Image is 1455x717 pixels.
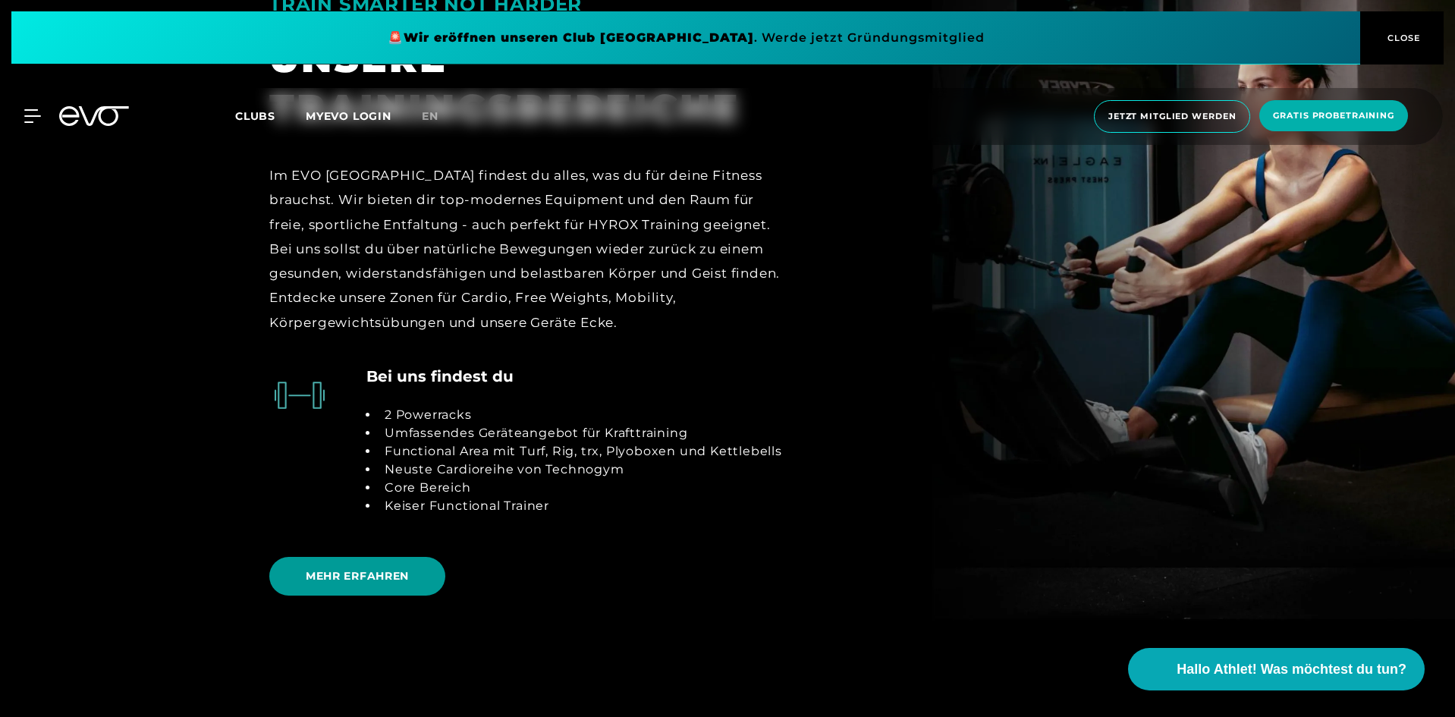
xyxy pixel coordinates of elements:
[306,109,391,123] a: MYEVO LOGIN
[379,479,782,497] li: Core Bereich
[422,108,457,125] a: en
[1360,11,1444,64] button: CLOSE
[1128,648,1425,690] button: Hallo Athlet! Was möchtest du tun?
[1273,109,1394,122] span: Gratis Probetraining
[269,546,451,607] a: MEHR ERFAHREN
[1089,100,1255,133] a: Jetzt Mitglied werden
[1384,31,1421,45] span: CLOSE
[1255,100,1413,133] a: Gratis Probetraining
[379,497,782,515] li: Keiser Functional Trainer
[1108,110,1236,123] span: Jetzt Mitglied werden
[235,109,275,123] span: Clubs
[379,442,782,461] li: Functional Area mit Turf, Rig, trx, Plyoboxen und Kettlebells
[366,365,514,388] h4: Bei uns findest du
[306,568,409,584] span: MEHR ERFAHREN
[1177,659,1406,680] span: Hallo Athlet! Was möchtest du tun?
[235,108,306,123] a: Clubs
[269,163,791,335] div: Im EVO [GEOGRAPHIC_DATA] findest du alles, was du für deine Fitness brauchst. Wir bieten dir top-...
[379,461,782,479] li: Neuste Cardioreihe von Technogym
[379,424,782,442] li: Umfassendes Geräteangebot für Krafttraining
[422,109,438,123] span: en
[379,406,782,424] li: 2 Powerracks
